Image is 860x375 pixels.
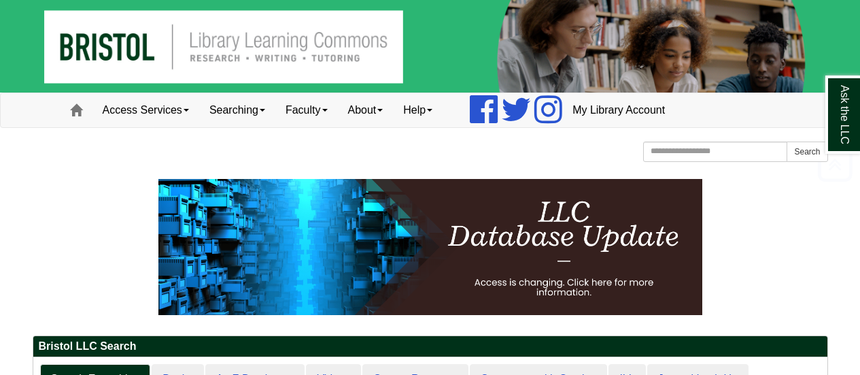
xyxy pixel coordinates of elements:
[562,93,675,127] a: My Library Account
[338,93,394,127] a: About
[92,93,199,127] a: Access Services
[787,142,827,162] button: Search
[813,155,857,174] a: Back to Top
[393,93,443,127] a: Help
[199,93,275,127] a: Searching
[275,93,338,127] a: Faculty
[158,179,702,315] img: HTML tutorial
[33,336,827,357] h2: Bristol LLC Search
